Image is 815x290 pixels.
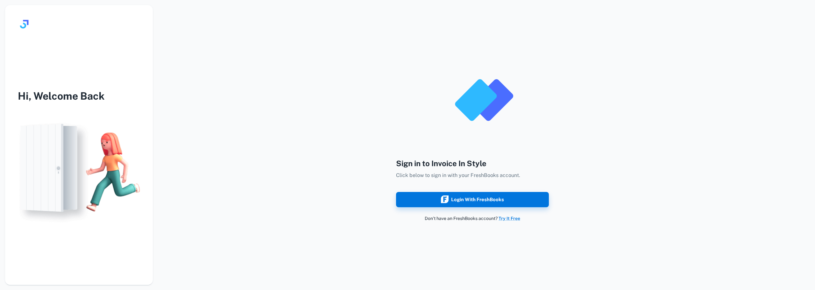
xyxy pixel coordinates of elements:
[441,195,504,204] div: Login with FreshBooks
[452,68,516,132] img: logo_invoice_in_style_app.png
[396,158,549,169] h4: Sign in to Invoice In Style
[5,117,153,227] img: login
[396,172,549,179] p: Click below to sign in with your FreshBooks account.
[5,88,153,104] h3: Hi, Welcome Back
[396,192,549,207] button: Login with FreshBooks
[396,215,549,222] p: Don’t have an FreshBooks account?
[18,18,31,31] img: logo.svg
[499,216,520,221] a: Try It Free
